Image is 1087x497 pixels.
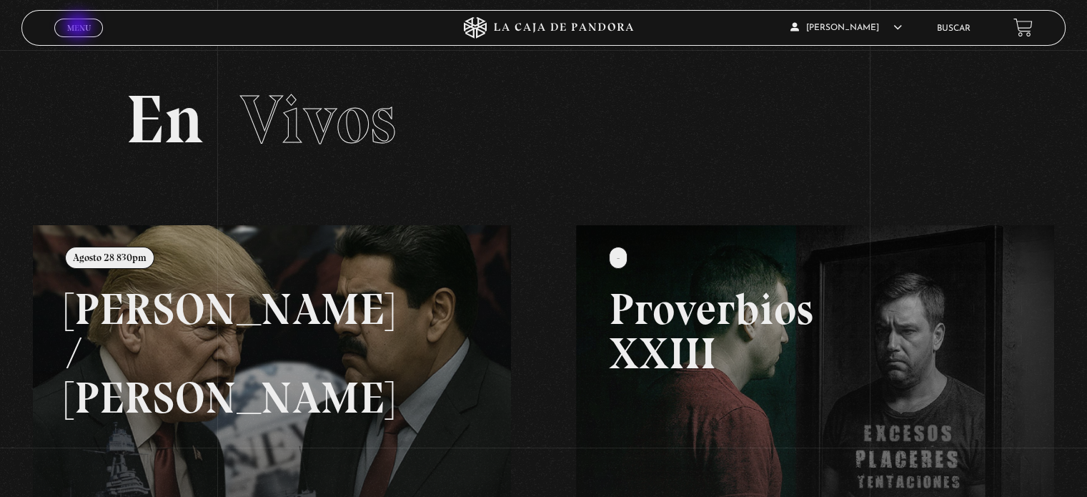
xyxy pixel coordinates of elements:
span: [PERSON_NAME] [790,24,902,32]
h2: En [126,86,961,154]
a: View your shopping cart [1013,18,1033,37]
span: Cerrar [62,36,96,46]
span: Vivos [240,79,396,160]
span: Menu [67,24,91,32]
a: Buscar [937,24,971,33]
